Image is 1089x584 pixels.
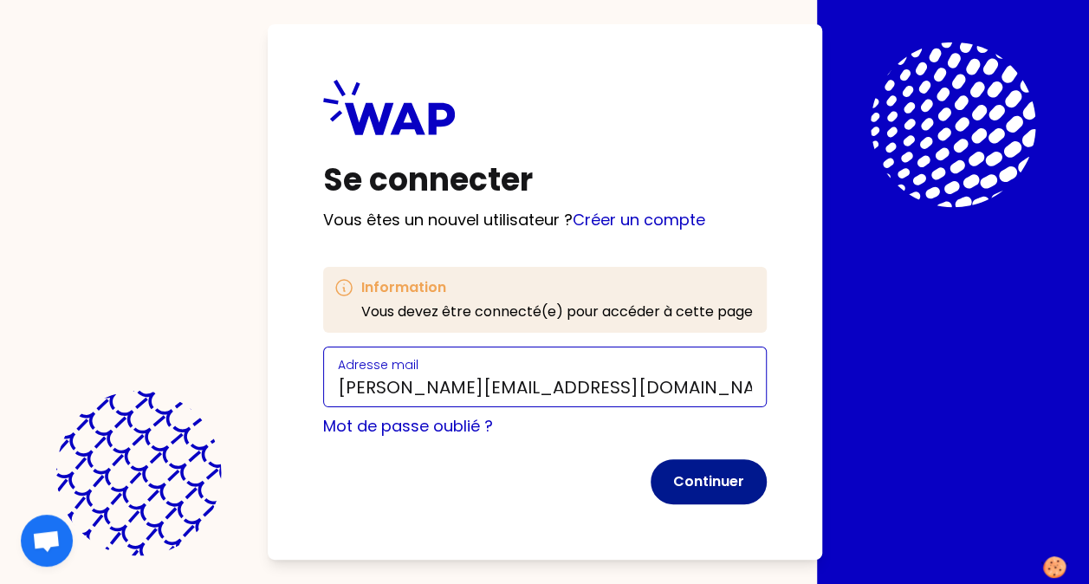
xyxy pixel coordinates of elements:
[573,209,705,230] a: Créer un compte
[323,163,767,198] h1: Se connecter
[361,277,753,298] h3: Information
[21,515,73,567] div: Ouvrir le chat
[323,208,767,232] p: Vous êtes un nouvel utilisateur ?
[323,415,493,437] a: Mot de passe oublié ?
[651,459,767,504] button: Continuer
[361,302,753,322] p: Vous devez être connecté(e) pour accéder à cette page
[338,356,418,373] label: Adresse mail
